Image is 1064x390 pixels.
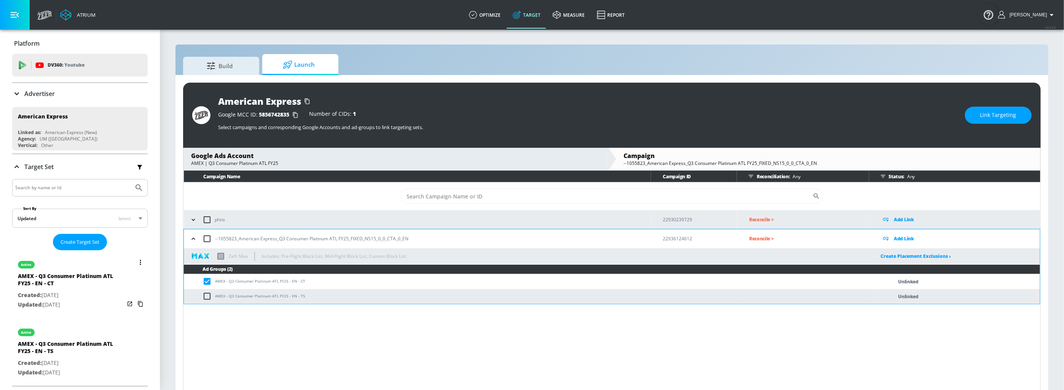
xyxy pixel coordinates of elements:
[18,301,43,308] span: Updated:
[218,95,301,107] div: American Express
[12,253,148,315] div: activeAMEX - Q3 Consumer Platinum ATL FY25 - EN - CTCreated:[DATE]Updated:[DATE]
[21,331,32,334] div: active
[183,148,608,170] div: Google Ads AccountAMEX | Q3 Consumer Platinum ATL FY25
[1007,12,1047,18] span: login as: andersson.ceron@zefr.com
[651,171,737,182] th: Campaign ID
[904,173,915,181] p: Any
[978,4,999,25] button: Open Resource Center
[218,124,957,131] p: Select campaigns and corresponding Google Accounts and ad-groups to link targeting sets.
[18,142,37,149] div: Vertical:
[184,171,651,182] th: Campaign Name
[18,368,124,377] p: [DATE]
[184,274,877,289] td: AMEX - Q3 Consumer Platinum ATL FY25 - EN - CT
[309,111,356,119] div: Number of CIDs:
[191,160,600,166] div: AMEX | Q3 Consumer Platinum ATL FY25
[12,250,148,386] nav: list of Target Set
[877,171,1040,182] div: Status:
[21,263,32,267] div: active
[745,171,869,182] div: Reconciliation:
[18,359,41,366] span: Created:
[270,56,328,74] span: Launch
[18,136,36,142] div: Agency:
[12,321,148,383] div: activeAMEX - Q3 Consumer Platinum ATL FY25 - EN - TSCreated:[DATE]Updated:[DATE]
[1046,25,1056,29] span: v 4.24.0
[980,110,1016,120] span: Link Targeting
[18,272,124,291] div: AMEX - Q3 Consumer Platinum ATL FY25 - EN - CT
[48,61,85,69] p: DV360:
[353,110,356,117] span: 1
[898,277,919,286] p: Unlinked
[61,238,99,246] span: Create Target Set
[24,163,54,171] p: Target Set
[40,136,97,142] div: UM ([GEOGRAPHIC_DATA])
[12,107,148,150] div: American ExpressLinked as:American Express (New)Agency:UM ([GEOGRAPHIC_DATA])Vertical:Other
[218,111,301,119] div: Google MCC ID:
[45,129,97,136] div: American Express (New)
[624,160,1033,166] div: --1055823_American Express_Q3 Consumer Platinum ATL FY25_FIXED_NS15_0_0_CTA_0_EN
[24,90,55,98] p: Advertiser
[401,189,823,204] div: Search CID Name or Number
[591,1,631,29] a: Report
[229,252,248,260] p: Zefr Max
[15,183,131,193] input: Search by name or Id
[18,358,124,368] p: [DATE]
[259,111,289,118] span: 5856742835
[12,83,148,104] div: Advertiser
[53,234,107,250] button: Create Target Set
[749,234,869,243] p: Reconcile >
[18,291,124,300] p: [DATE]
[12,154,148,179] div: Target Set
[624,152,1033,160] div: Campaign
[790,173,801,181] p: Any
[262,252,406,260] p: Includes: Pre-Flight Block List, Mid-Flight Block List, Custom Block List
[881,253,951,259] a: Create Placement Exclusions ›
[118,215,131,222] span: latest
[663,235,737,243] p: 22936124612
[184,265,1040,274] th: Ad Groups (2)
[965,107,1032,124] button: Link Targeting
[507,1,547,29] a: Target
[881,234,1040,243] div: Add Link
[547,1,591,29] a: measure
[18,129,41,136] div: Linked as:
[215,216,225,224] p: phns
[894,234,914,243] p: Add Link
[898,292,919,301] p: Unlinked
[18,215,36,222] div: Updated
[18,369,43,376] span: Updated:
[60,9,96,21] a: Atrium
[74,11,96,18] div: Atrium
[18,113,68,120] div: American Express
[749,215,869,224] p: Reconcile >
[191,57,249,75] span: Build
[463,1,507,29] a: optimize
[12,33,148,54] div: Platform
[18,340,124,358] div: AMEX - Q3 Consumer Platinum ATL FY25 - EN - TS
[12,54,148,77] div: DV360: Youtube
[191,152,600,160] div: Google Ads Account
[41,142,53,149] div: Other
[894,215,914,224] p: Add Link
[22,206,38,211] label: Sort By
[12,179,148,386] div: Target Set
[64,61,85,69] p: Youtube
[18,291,41,299] span: Created:
[215,235,408,243] p: --1055823_American Express_Q3 Consumer Platinum ATL FY25_FIXED_NS15_0_0_CTA_0_EN
[663,216,737,224] p: 22930239729
[998,10,1056,19] button: [PERSON_NAME]
[184,289,877,304] td: AMEX - Q3 Consumer Platinum ATL FY25 - EN - TS
[14,39,40,48] p: Platform
[401,189,813,204] input: Search Campaign Name or ID
[18,300,124,310] p: [DATE]
[881,215,1040,224] div: Add Link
